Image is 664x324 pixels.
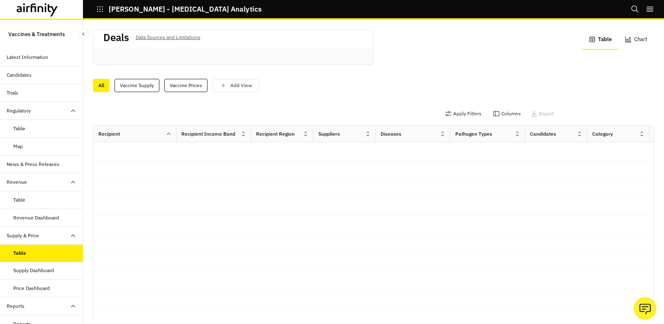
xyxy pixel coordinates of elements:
div: Diseases [381,130,401,138]
p: Data Sources and Limitations [136,33,200,42]
div: Table [13,249,26,257]
div: News & Press Releases [7,161,59,168]
p: Vaccines & Treatments [8,27,65,42]
button: Table [582,30,618,50]
div: Table [13,196,25,204]
div: Supply Dashboard [13,267,54,274]
div: All [93,79,110,92]
button: Apply Filters [445,107,481,120]
p: [PERSON_NAME] - [MEDICAL_DATA] Analytics [109,5,261,13]
button: Search [631,2,639,16]
div: Trials [7,89,18,97]
div: Vaccine Prices [164,79,207,92]
div: Price Dashboard [13,285,50,292]
button: Chart [618,30,654,50]
div: Supply & Price [7,232,39,239]
div: Candidates [7,71,32,79]
div: Category [592,130,613,138]
div: Pathogen Types [455,130,492,138]
div: Recipient Region [256,130,295,138]
div: Revenue Dashboard [13,214,59,222]
div: Recipient [98,130,120,138]
div: Candidates [530,130,556,138]
button: [PERSON_NAME] - [MEDICAL_DATA] Analytics [96,2,261,16]
div: Reports [7,302,24,310]
p: Add View [230,83,252,88]
button: Close Sidebar [78,29,89,39]
div: Revenue [7,178,27,186]
div: Recipient Income Band [181,130,235,138]
div: Regulatory [7,107,31,114]
div: Map [13,143,23,150]
div: Vaccine Supply [115,79,159,92]
button: save changes [212,79,259,92]
button: Columns [493,107,521,120]
p: Export [539,111,554,117]
div: Suppliers [318,130,340,138]
div: Latest Information [7,54,48,61]
div: Table [13,125,25,132]
h2: Deals [103,32,129,44]
button: Export [531,107,554,120]
button: Ask our analysts [634,297,657,320]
